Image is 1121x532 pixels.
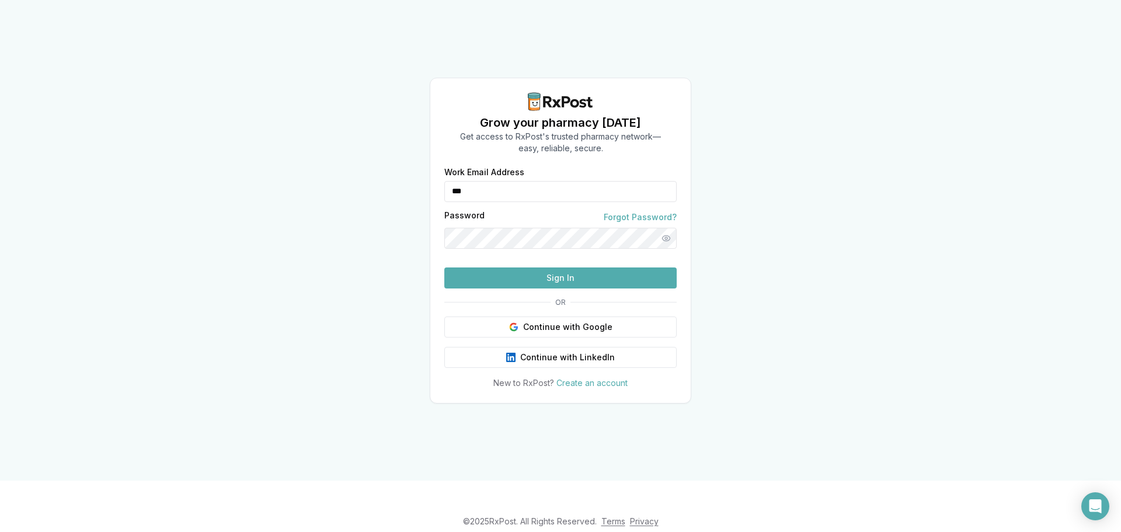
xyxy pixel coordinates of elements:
[509,322,518,332] img: Google
[444,347,677,368] button: Continue with LinkedIn
[444,267,677,288] button: Sign In
[444,211,485,223] label: Password
[493,378,554,388] span: New to RxPost?
[1081,492,1109,520] div: Open Intercom Messenger
[551,298,570,307] span: OR
[523,92,598,111] img: RxPost Logo
[444,168,677,176] label: Work Email Address
[604,211,677,223] a: Forgot Password?
[601,516,625,526] a: Terms
[460,114,661,131] h1: Grow your pharmacy [DATE]
[460,131,661,154] p: Get access to RxPost's trusted pharmacy network— easy, reliable, secure.
[444,317,677,338] button: Continue with Google
[656,228,677,249] button: Show password
[556,378,628,388] a: Create an account
[630,516,659,526] a: Privacy
[506,353,516,362] img: LinkedIn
